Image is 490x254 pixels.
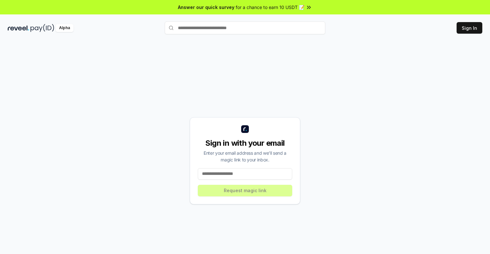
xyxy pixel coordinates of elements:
[8,24,29,32] img: reveel_dark
[241,125,249,133] img: logo_small
[31,24,54,32] img: pay_id
[236,4,304,11] span: for a chance to earn 10 USDT 📝
[56,24,74,32] div: Alpha
[178,4,234,11] span: Answer our quick survey
[198,138,292,148] div: Sign in with your email
[457,22,482,34] button: Sign In
[198,150,292,163] div: Enter your email address and we’ll send a magic link to your inbox.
